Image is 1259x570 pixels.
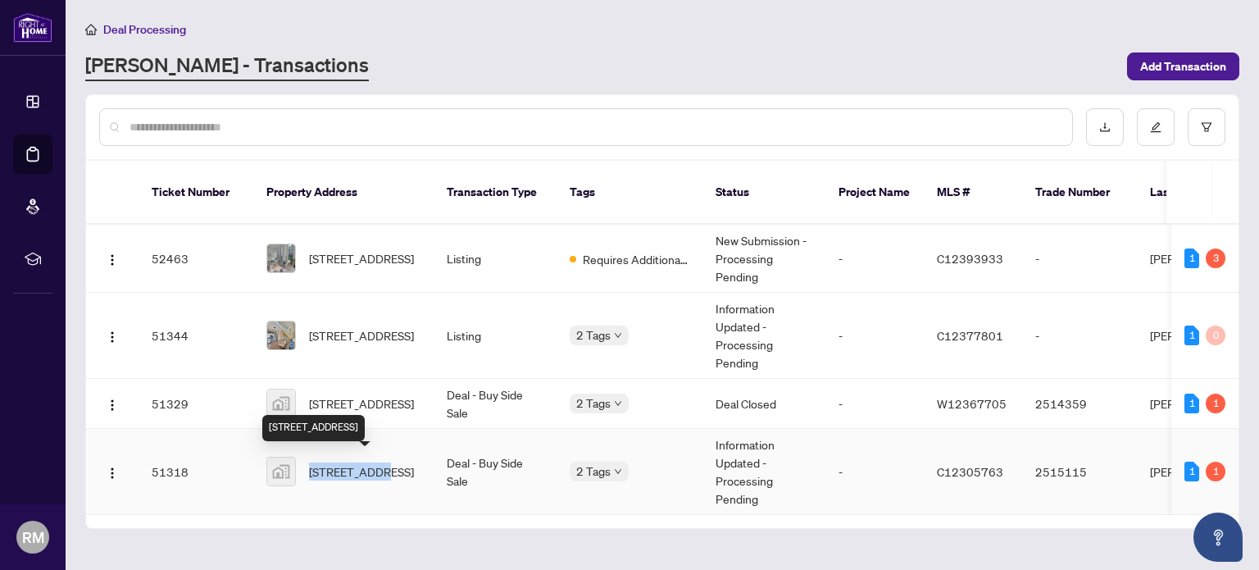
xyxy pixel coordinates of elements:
button: Logo [99,458,125,485]
img: Logo [106,399,119,412]
th: Status [702,161,825,225]
span: Deal Processing [103,22,186,37]
div: 1 [1206,462,1225,481]
img: Logo [106,253,119,267]
th: MLS # [924,161,1022,225]
span: down [614,467,622,476]
span: [STREET_ADDRESS] [309,394,414,413]
div: 3 [1206,249,1225,268]
td: - [1022,225,1137,293]
span: [STREET_ADDRESS] [309,463,414,481]
img: thumbnail-img [267,458,295,486]
span: filter [1201,121,1212,133]
span: download [1099,121,1111,133]
img: thumbnail-img [267,244,295,272]
button: download [1086,108,1124,146]
button: Logo [99,245,125,271]
td: 2515115 [1022,429,1137,515]
span: down [614,331,622,340]
img: thumbnail-img [267,390,295,417]
span: [STREET_ADDRESS] [309,326,414,344]
div: 1 [1184,394,1199,413]
div: 1 [1184,462,1199,481]
span: RM [22,526,44,549]
img: Logo [106,331,119,344]
td: Deal - Buy Side Sale [434,379,557,429]
th: Ticket Number [139,161,253,225]
span: edit [1150,121,1161,133]
td: Listing [434,225,557,293]
button: Logo [99,390,125,417]
a: [PERSON_NAME] - Transactions [85,52,369,81]
th: Tags [557,161,702,225]
div: 1 [1184,249,1199,268]
td: New Submission - Processing Pending [702,225,825,293]
span: C12393933 [937,251,1003,266]
div: 1 [1184,326,1199,345]
td: Deal - Buy Side Sale [434,429,557,515]
td: - [1022,293,1137,379]
td: 51344 [139,293,253,379]
span: C12377801 [937,328,1003,343]
td: 2514359 [1022,379,1137,429]
button: edit [1137,108,1175,146]
span: 2 Tags [576,462,611,481]
td: Deal Closed [702,379,825,429]
td: Information Updated - Processing Pending [702,293,825,379]
div: [STREET_ADDRESS] [262,415,365,441]
button: Logo [99,322,125,349]
button: filter [1188,108,1225,146]
div: 1 [1206,394,1225,413]
span: [STREET_ADDRESS] [309,249,414,267]
span: Add Transaction [1140,53,1226,80]
span: 2 Tags [576,394,611,413]
img: Logo [106,467,119,480]
span: Requires Additional Docs [583,250,689,268]
img: logo [13,12,52,43]
span: 2 Tags [576,326,611,344]
button: Open asap [1193,513,1243,562]
div: 0 [1206,326,1225,345]
span: W12367705 [937,396,1007,411]
th: Project Name [825,161,924,225]
th: Transaction Type [434,161,557,225]
td: Listing [434,293,557,379]
span: down [614,399,622,408]
img: thumbnail-img [267,321,295,349]
td: Information Updated - Processing Pending [702,429,825,515]
span: C12305763 [937,464,1003,479]
td: 51329 [139,379,253,429]
button: Add Transaction [1127,52,1239,80]
span: home [85,24,97,35]
td: - [825,293,924,379]
th: Property Address [253,161,434,225]
td: 51318 [139,429,253,515]
td: - [825,379,924,429]
td: - [825,225,924,293]
th: Trade Number [1022,161,1137,225]
td: - [825,429,924,515]
td: 52463 [139,225,253,293]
